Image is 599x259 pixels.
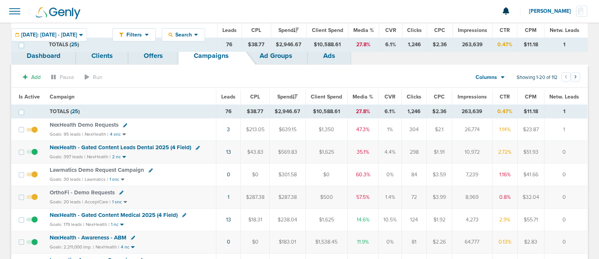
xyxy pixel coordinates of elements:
small: NexHealth | [87,154,111,159]
td: 84 [402,164,427,186]
span: CVR [385,94,395,100]
span: Is Active [19,94,40,100]
td: 2.72% [492,141,517,164]
small: 1 snc [112,199,122,205]
span: Clicks [407,94,421,100]
span: CPL [250,94,260,100]
span: CPM [525,94,537,100]
td: 35.1% [347,141,378,164]
span: [DATE]: [DATE] - [DATE] [21,32,77,38]
td: 0 [544,164,587,186]
td: 26,774 [452,118,492,141]
td: 76 [217,38,242,51]
span: 25 [72,108,78,115]
td: $301.58 [269,164,306,186]
span: Impressions [458,94,487,100]
span: Clicks [407,27,422,33]
td: $2,946.67 [271,38,307,51]
td: $43.83 [241,141,269,164]
td: $1,350 [306,118,347,141]
td: $10,588.61 [306,105,347,118]
td: $1,538.45 [306,231,347,253]
span: Impressions [458,27,487,33]
span: CPM [525,27,537,33]
button: Add [19,72,45,83]
a: Ad Groups [244,47,308,65]
td: $287.38 [269,186,306,209]
small: 4 snc [110,132,121,137]
td: $3.59 [427,164,452,186]
td: 11.9% [347,231,378,253]
span: Spend [278,27,299,33]
td: 57.5% [347,186,378,209]
td: 298 [402,141,427,164]
td: $1,625 [306,208,347,231]
td: TOTALS ( ) [44,38,217,51]
a: Ads [308,47,351,65]
td: 14.6% [347,208,378,231]
td: 81 [402,231,427,253]
span: CPL [251,27,261,33]
td: 304 [402,118,427,141]
small: 1 nc [111,222,119,227]
td: 263,639 [452,105,492,118]
span: CPC [434,94,445,100]
span: Is Active [19,27,40,33]
small: NexHealth | [86,222,109,227]
span: Netw. Leads [549,94,579,100]
td: $10,588.61 [307,38,348,51]
td: 72 [402,186,427,209]
td: 6.1% [379,38,402,51]
span: [PERSON_NAME] [529,9,576,14]
td: $2.1 [427,118,452,141]
ul: Pagination [561,73,580,82]
td: $0 [241,231,269,253]
span: Spend [277,94,298,100]
small: NexHealth | [96,244,119,250]
td: $2,946.67 [269,105,306,118]
td: $2.83 [517,231,544,253]
td: $23.87 [517,118,544,141]
td: $11.18 [517,105,544,118]
td: 7,239 [452,164,492,186]
td: 0.13% [492,231,517,253]
span: CTR [500,94,510,100]
td: $38.77 [242,38,271,51]
span: NexHealth Demo Requests [50,121,119,128]
td: TOTALS ( ) [45,105,216,118]
td: $2.26 [427,231,452,253]
span: Client Spend [312,27,343,33]
td: $500 [306,186,347,209]
span: 25 [71,41,78,48]
td: $2.36 [427,38,453,51]
span: Add [31,74,41,80]
td: 10.5% [379,208,402,231]
small: Goals: 30 leads | [50,177,83,182]
small: AcceptCare | [85,199,111,204]
td: $0 [241,164,269,186]
td: 0.47% [492,105,517,118]
td: 47.3% [347,118,378,141]
span: Netw. Leads [550,27,579,33]
td: $238.04 [269,208,306,231]
td: 124 [402,208,427,231]
span: Campaign [49,27,74,33]
span: NexHealth - Awareness - ABM [50,234,126,241]
td: $18.31 [241,208,269,231]
a: 0 [227,171,230,178]
td: 0.8% [492,186,517,209]
td: $1.92 [427,208,452,231]
td: $213.05 [241,118,269,141]
small: NexHealth | [85,132,108,137]
td: 1 [544,38,588,51]
td: $639.15 [269,118,306,141]
a: 3 [227,126,230,133]
small: 4 nc [121,244,129,250]
span: NexHealth - Gated Content Medical 2025 (4 Field) [50,212,178,218]
span: Media % [353,94,373,100]
td: 76 [216,105,241,118]
small: Goals: 95 leads | [50,132,83,137]
td: 0 [544,208,587,231]
td: 1.14% [492,118,517,141]
span: Client Spend [311,94,342,100]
